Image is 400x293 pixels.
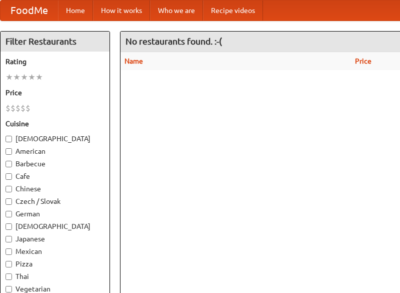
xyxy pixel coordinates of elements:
h5: Cuisine [5,119,104,129]
input: Chinese [5,186,12,192]
label: German [5,209,104,219]
input: Mexican [5,248,12,255]
label: American [5,146,104,156]
input: Barbecue [5,161,12,167]
li: ★ [13,72,20,83]
li: $ [20,103,25,114]
li: ★ [28,72,35,83]
input: Japanese [5,236,12,242]
li: $ [15,103,20,114]
input: Pizza [5,261,12,267]
label: Chinese [5,184,104,194]
li: ★ [5,72,13,83]
a: Recipe videos [203,1,263,21]
label: Japanese [5,234,104,244]
h4: Filter Restaurants [0,32,109,52]
a: Name [124,57,143,65]
label: [DEMOGRAPHIC_DATA] [5,221,104,231]
input: Czech / Slovak [5,198,12,205]
li: $ [25,103,30,114]
input: Vegetarian [5,286,12,292]
input: German [5,211,12,217]
label: Czech / Slovak [5,196,104,206]
input: [DEMOGRAPHIC_DATA] [5,223,12,230]
label: Mexican [5,246,104,256]
li: ★ [20,72,28,83]
input: [DEMOGRAPHIC_DATA] [5,136,12,142]
input: Thai [5,273,12,280]
a: How it works [93,1,150,21]
a: Home [58,1,93,21]
label: Thai [5,271,104,281]
label: [DEMOGRAPHIC_DATA] [5,134,104,144]
a: FoodMe [0,1,58,21]
label: Cafe [5,171,104,181]
h5: Rating [5,57,104,67]
input: American [5,148,12,155]
h5: Price [5,88,104,98]
label: Barbecue [5,159,104,169]
ng-pluralize: No restaurants found. :-( [125,37,222,46]
li: ★ [35,72,43,83]
label: Pizza [5,259,104,269]
li: $ [10,103,15,114]
a: Who we are [150,1,203,21]
li: $ [5,103,10,114]
a: Price [355,57,371,65]
input: Cafe [5,173,12,180]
